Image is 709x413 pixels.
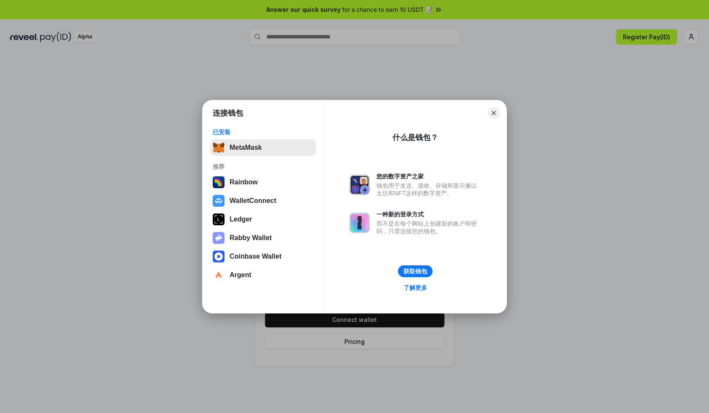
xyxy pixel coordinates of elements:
[213,232,225,244] img: svg+xml,%3Csvg%20xmlns%3D%22http%3A%2F%2Fwww.w3.org%2F2000%2Fsvg%22%20fill%3D%22none%22%20viewBox...
[213,108,243,118] h1: 连接钱包
[213,195,225,207] img: svg+xml,%3Csvg%20width%3D%2228%22%20height%3D%2228%22%20viewBox%3D%220%200%2028%2028%22%20fill%3D...
[230,216,252,223] div: Ledger
[213,251,225,262] img: svg+xml,%3Csvg%20width%3D%2228%22%20height%3D%2228%22%20viewBox%3D%220%200%2028%2028%22%20fill%3D...
[230,178,258,186] div: Rainbow
[213,128,314,136] div: 已安装
[349,213,370,233] img: svg+xml,%3Csvg%20xmlns%3D%22http%3A%2F%2Fwww.w3.org%2F2000%2Fsvg%22%20fill%3D%22none%22%20viewBox...
[376,211,481,218] div: 一种新的登录方式
[210,139,316,156] button: MetaMask
[213,163,314,170] div: 推荐
[210,267,316,283] button: Argent
[213,269,225,281] img: svg+xml,%3Csvg%20width%3D%2228%22%20height%3D%2228%22%20viewBox%3D%220%200%2028%2028%22%20fill%3D...
[213,213,225,225] img: svg+xml,%3Csvg%20xmlns%3D%22http%3A%2F%2Fwww.w3.org%2F2000%2Fsvg%22%20width%3D%2228%22%20height%3...
[376,182,481,197] div: 钱包用于发送、接收、存储和显示像以太坊和NFT这样的数字资产。
[398,265,433,277] button: 获取钱包
[403,284,427,292] div: 了解更多
[349,175,370,195] img: svg+xml,%3Csvg%20xmlns%3D%22http%3A%2F%2Fwww.w3.org%2F2000%2Fsvg%22%20fill%3D%22none%22%20viewBox...
[210,229,316,246] button: Rabby Wallet
[398,282,432,293] a: 了解更多
[230,271,252,279] div: Argent
[210,192,316,209] button: WalletConnect
[213,176,225,188] img: svg+xml,%3Csvg%20width%3D%22120%22%20height%3D%22120%22%20viewBox%3D%220%200%20120%20120%22%20fil...
[488,107,500,119] button: Close
[230,253,281,260] div: Coinbase Wallet
[210,211,316,228] button: Ledger
[230,144,262,151] div: MetaMask
[230,234,272,242] div: Rabby Wallet
[403,267,427,275] div: 获取钱包
[376,220,481,235] div: 而不是在每个网站上创建新的账户和密码，只需连接您的钱包。
[213,142,225,154] img: svg+xml,%3Csvg%20fill%3D%22none%22%20height%3D%2233%22%20viewBox%3D%220%200%2035%2033%22%20width%...
[376,173,481,180] div: 您的数字资产之家
[392,132,438,143] div: 什么是钱包？
[210,174,316,191] button: Rainbow
[230,197,276,205] div: WalletConnect
[210,248,316,265] button: Coinbase Wallet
